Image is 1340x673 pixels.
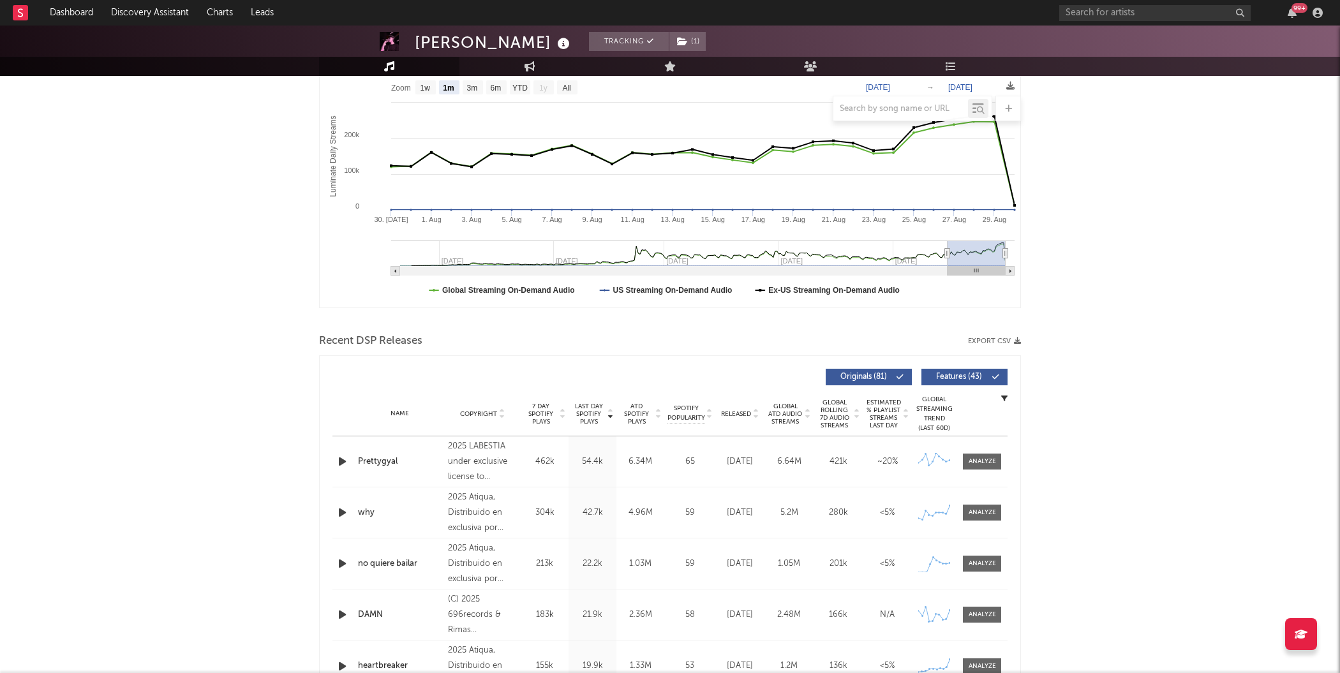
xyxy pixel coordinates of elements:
span: Last Day Spotify Plays [572,403,606,425]
div: <5% [866,660,909,672]
text: 1y [539,84,547,92]
div: 166k [817,609,860,621]
text: 21. Aug [822,216,845,223]
button: Originals(81) [826,369,912,385]
text: 100k [344,166,359,174]
a: Prettygyal [358,455,442,468]
div: [DATE] [718,455,761,468]
div: 21.9k [572,609,613,621]
div: 2025 LABESTIA under exclusive license to ONErpm [448,439,517,485]
text: 5. Aug [502,216,521,223]
text: Luminate Daily Streams [329,115,338,196]
text: 25. Aug [902,216,926,223]
div: 54.4k [572,455,613,468]
div: 136k [817,660,860,672]
span: Spotify Popularity [667,404,705,423]
text: 3m [467,84,478,92]
text: 13. Aug [661,216,685,223]
text: 1w [421,84,431,92]
div: [PERSON_NAME] [415,32,573,53]
div: 6.64M [768,455,810,468]
text: Ex-US Streaming On-Demand Audio [768,286,900,295]
text: 27. Aug [942,216,966,223]
text: 15. Aug [701,216,725,223]
svg: Luminate Daily Consumption [320,52,1021,307]
text: 1. Aug [421,216,441,223]
div: 58 [667,609,712,621]
text: 17. Aug [741,216,765,223]
text: 29. Aug [983,216,1006,223]
div: 4.96M [620,507,661,519]
div: 59 [667,558,712,570]
div: ~ 20 % [866,455,909,468]
div: 1.2M [768,660,810,672]
text: 0 [355,202,359,210]
div: <5% [866,558,909,570]
text: 1m [443,84,454,92]
div: N/A [866,609,909,621]
input: Search for artists [1059,5,1251,21]
a: why [358,507,442,519]
div: 280k [817,507,860,519]
button: Features(43) [921,369,1008,385]
div: 183k [524,609,565,621]
text: 7. Aug [542,216,562,223]
div: 42.7k [572,507,613,519]
div: 421k [817,455,860,468]
text: All [562,84,570,92]
span: ( 1 ) [669,32,706,51]
div: (C) 2025 696records & Rimas Entertainment Europa S.L [448,592,517,638]
button: 99+ [1288,8,1297,18]
span: Global ATD Audio Streams [768,403,803,425]
div: 2.36M [620,609,661,621]
span: Copyright [460,410,497,418]
text: 19. Aug [782,216,805,223]
text: US Streaming On-Demand Audio [613,286,732,295]
span: Estimated % Playlist Streams Last Day [866,399,901,429]
div: 59 [667,507,712,519]
button: (1) [669,32,706,51]
div: 6.34M [620,455,661,468]
div: <5% [866,507,909,519]
a: heartbreaker [358,660,442,672]
text: 9. Aug [583,216,602,223]
text: [DATE] [866,83,890,92]
text: 3. Aug [461,216,481,223]
div: Global Streaming Trend (Last 60D) [915,395,953,433]
div: Name [358,409,442,418]
button: Export CSV [968,337,1021,345]
a: DAMN [358,609,442,621]
div: 1.05M [768,558,810,570]
div: 2025 Atiqua, Distribuido en exclusiva por ADA. [448,541,517,587]
a: no quiere bailar [358,558,442,570]
text: [DATE] [948,83,972,92]
input: Search by song name or URL [833,104,968,114]
div: 462k [524,455,565,468]
div: 53 [667,660,712,672]
div: [DATE] [718,558,761,570]
text: 6m [491,84,502,92]
span: Global Rolling 7D Audio Streams [817,399,852,429]
text: 200k [344,131,359,138]
span: 7 Day Spotify Plays [524,403,558,425]
div: [DATE] [718,609,761,621]
text: YTD [512,84,528,92]
span: Recent DSP Releases [319,334,422,349]
span: Originals ( 81 ) [834,373,893,381]
div: [DATE] [718,660,761,672]
text: → [927,83,934,92]
div: 155k [524,660,565,672]
div: 22.2k [572,558,613,570]
div: 5.2M [768,507,810,519]
div: 201k [817,558,860,570]
div: 99 + [1292,3,1307,13]
div: 304k [524,507,565,519]
text: Global Streaming On-Demand Audio [442,286,575,295]
div: [DATE] [718,507,761,519]
text: 30. [DATE] [375,216,408,223]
